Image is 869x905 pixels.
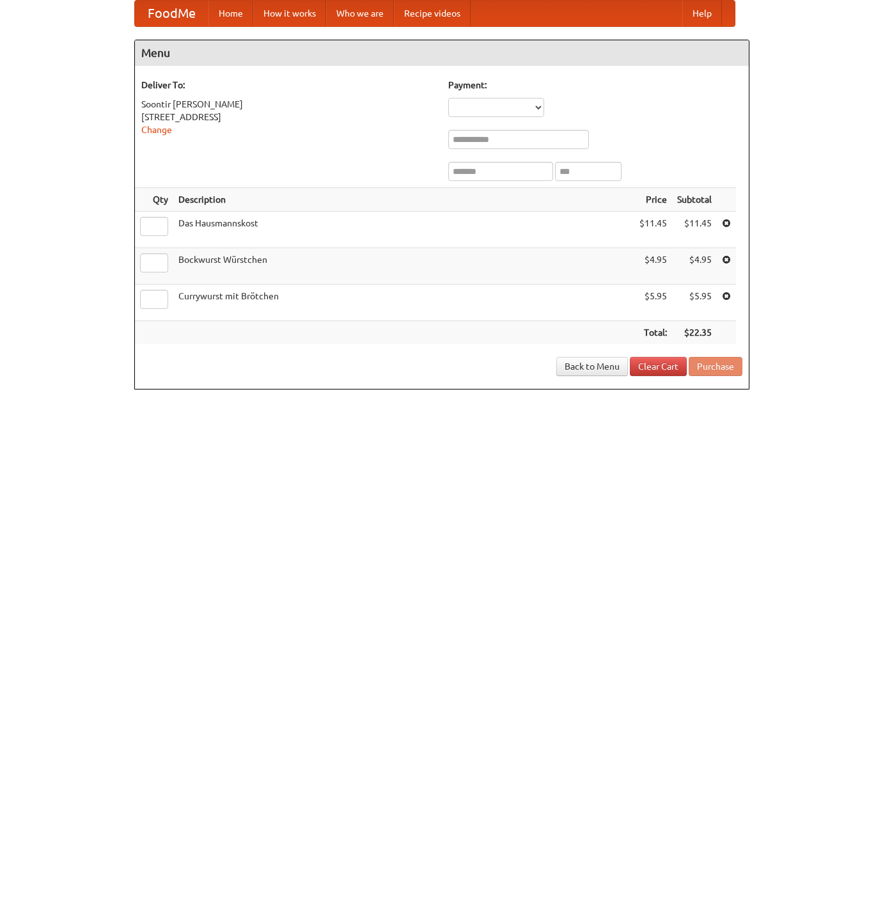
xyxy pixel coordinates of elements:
[208,1,253,26] a: Home
[689,357,742,376] button: Purchase
[634,188,672,212] th: Price
[173,188,634,212] th: Description
[682,1,722,26] a: Help
[394,1,471,26] a: Recipe videos
[253,1,326,26] a: How it works
[448,79,742,91] h5: Payment:
[672,248,717,285] td: $4.95
[135,188,173,212] th: Qty
[672,285,717,321] td: $5.95
[135,40,749,66] h4: Menu
[141,125,172,135] a: Change
[141,111,435,123] div: [STREET_ADDRESS]
[672,212,717,248] td: $11.45
[634,321,672,345] th: Total:
[135,1,208,26] a: FoodMe
[556,357,628,376] a: Back to Menu
[326,1,394,26] a: Who we are
[634,212,672,248] td: $11.45
[672,188,717,212] th: Subtotal
[141,98,435,111] div: Soontir [PERSON_NAME]
[173,285,634,321] td: Currywurst mit Brötchen
[141,79,435,91] h5: Deliver To:
[173,248,634,285] td: Bockwurst Würstchen
[672,321,717,345] th: $22.35
[173,212,634,248] td: Das Hausmannskost
[634,248,672,285] td: $4.95
[634,285,672,321] td: $5.95
[630,357,687,376] a: Clear Cart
